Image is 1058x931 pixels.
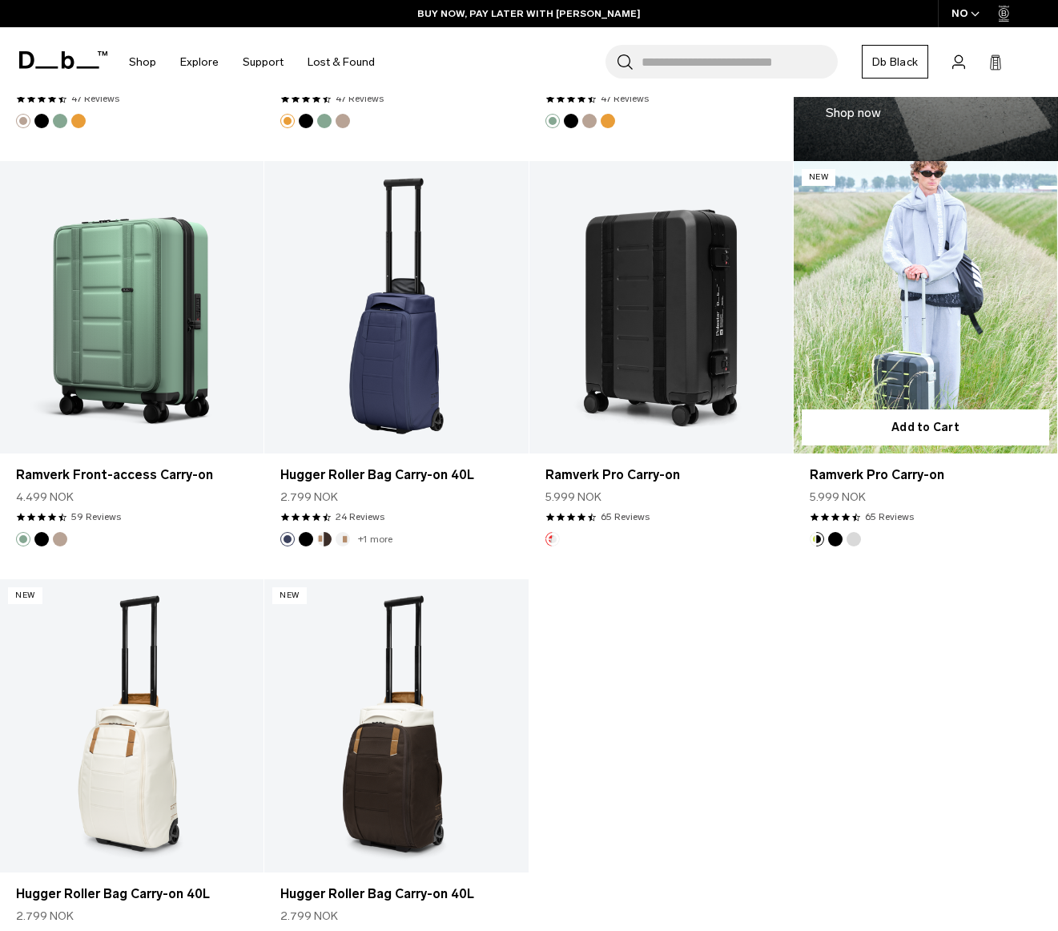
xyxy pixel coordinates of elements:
a: +1 more [358,534,392,545]
button: Add to Cart [802,409,1049,445]
p: New [8,587,42,604]
span: 2.799 NOK [16,908,74,925]
a: Support [243,34,284,91]
button: Cappuccino [317,532,332,546]
button: Black Out [564,114,578,128]
button: Parhelion Orange [71,114,86,128]
button: Black Out [34,114,49,128]
button: Fogbow Beige [16,114,30,128]
a: Explore [180,34,219,91]
a: Hugger Roller Bag Carry-on 40L [280,465,512,485]
nav: Main Navigation [117,27,387,97]
p: New [802,169,836,186]
button: Green Ray [545,114,560,128]
button: Silver [847,532,861,546]
button: Parhelion Orange [601,114,615,128]
span: 5.999 NOK [810,489,866,506]
a: Ramverk Pro Carry-on [545,465,777,485]
span: 2.799 NOK [280,489,338,506]
a: Hugger Roller Bag Carry-on 40L [16,885,247,904]
a: 47 reviews [601,91,649,106]
a: Hugger Roller Bag Carry-on 40L [264,579,528,873]
a: 24 reviews [336,510,384,524]
a: 47 reviews [71,91,119,106]
a: 59 reviews [71,510,121,524]
button: Blue Hour [280,532,295,546]
a: 65 reviews [865,510,914,524]
button: Parhelion Orange [280,114,295,128]
button: Black Out [299,114,313,128]
a: Hugger Roller Bag Carry-on 40L [264,161,528,454]
button: Fogbow Beige [53,532,67,546]
a: Ramverk Pro Carry-on [794,161,1057,454]
a: 47 reviews [336,91,384,106]
button: Polestar Edt. [545,532,560,546]
button: Fogbow Beige [336,114,350,128]
a: Lost & Found [308,34,375,91]
button: Green Ray [16,532,30,546]
a: BUY NOW, PAY LATER WITH [PERSON_NAME] [417,6,641,21]
span: 5.999 NOK [545,489,601,506]
a: Hugger Roller Bag Carry-on 40L [280,885,512,904]
span: 2.799 NOK [280,908,338,925]
span: 4.499 NOK [16,489,74,506]
button: Black Out [828,532,843,546]
button: Green Ray [317,114,332,128]
a: 65 reviews [601,510,650,524]
button: Db x New Amsterdam Surf Association [810,532,824,546]
a: Shop [129,34,156,91]
button: Oatmilk [336,532,350,546]
p: New [272,587,307,604]
a: Ramverk Pro Carry-on [810,465,1041,485]
a: Ramverk Front-access Carry-on [16,465,247,485]
button: Green Ray [53,114,67,128]
a: Ramverk Pro Carry-on [529,161,793,454]
button: Black Out [34,532,49,546]
button: Fogbow Beige [582,114,597,128]
a: Db Black [862,45,928,79]
button: Black Out [299,532,313,546]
